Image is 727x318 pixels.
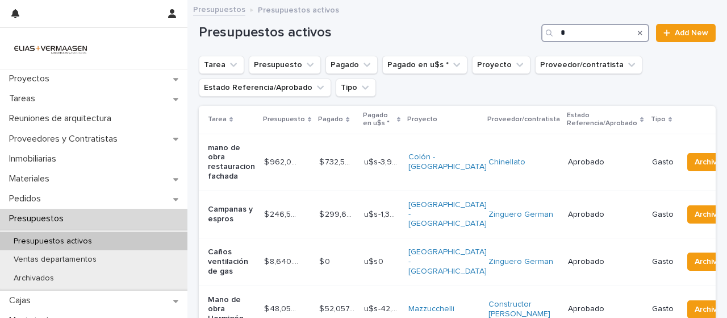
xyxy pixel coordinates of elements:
a: Mazzucchelli [408,304,454,314]
input: Search [541,24,649,42]
p: Aprobado [568,210,639,220]
p: Proveedores y Contratistas [5,134,127,144]
p: Gasto [652,210,674,220]
p: u$s -42,227.62 [364,302,402,314]
p: Aprobado [568,304,639,314]
p: Tipo [651,113,666,126]
p: Caños ventilación de gas [208,247,255,276]
p: Presupuesto [263,113,305,126]
p: Reuniones de arquitectura [5,113,120,124]
p: Pedidos [5,193,50,204]
p: u$s -3,961.27 [364,155,402,167]
p: Proveedor/contratista [487,113,560,126]
p: mano de obra restauracion fachada [208,143,255,181]
span: Archivar [695,209,724,220]
a: Zinguero German [488,257,553,267]
p: Estado Referencia/Aprobado [567,109,637,130]
a: [GEOGRAPHIC_DATA] - [GEOGRAPHIC_DATA] [408,247,487,276]
button: Tarea [199,56,244,74]
p: $ 299,640.00 [319,208,357,220]
p: u$s 0 [364,255,386,267]
button: Pagado en u$s * [382,56,467,74]
button: Proyecto [472,56,530,74]
p: $ 8,640.00 [264,255,302,267]
a: Presupuestos [193,2,245,15]
p: Tarea [208,113,227,126]
p: Campanas y espros [208,205,255,224]
a: [GEOGRAPHIC_DATA] - [GEOGRAPHIC_DATA] [408,200,487,229]
p: Materiales [5,174,59,184]
span: Add New [675,29,708,37]
button: Proveedor/contratista [535,56,642,74]
p: Proyecto [407,113,437,126]
p: Gasto [652,158,674,167]
p: Gasto [652,304,674,314]
a: Colón - [GEOGRAPHIC_DATA] [408,152,487,172]
p: $ 732,500.00 [319,155,357,167]
button: Presupuesto [249,56,321,74]
p: Presupuestos [5,213,73,224]
p: Archivados [5,274,63,283]
p: $ 52,057,810.00 [319,302,357,314]
button: Tipo [336,79,376,97]
p: $ 962,000.00 [264,155,302,167]
a: Zinguero German [488,210,553,220]
p: $ 48,057,810.00 [264,302,302,314]
p: Aprobado [568,257,639,267]
span: Archivar [695,156,724,168]
p: Presupuestos activos [258,3,339,15]
p: u$s -1,369.57 [364,208,402,220]
p: $ 0 [319,255,332,267]
a: Add New [656,24,716,42]
button: Estado Referencia/Aprobado [199,79,331,97]
p: Gasto [652,257,674,267]
p: Presupuestos activos [5,237,101,246]
h1: Presupuestos activos [199,24,537,41]
p: Tareas [5,93,44,104]
p: Cajas [5,295,40,306]
p: Proyectos [5,73,59,84]
p: Ventas departamentos [5,255,106,265]
p: Pagado [318,113,343,126]
span: Archivar [695,256,724,267]
p: $ 246,500.00 [264,208,302,220]
p: Pagado en u$s * [363,109,394,130]
button: Pagado [325,56,378,74]
p: Inmobiliarias [5,154,65,164]
img: HMeL2XKrRby6DNq2BZlM [9,37,92,60]
span: Archivar [695,304,724,315]
a: Chinellato [488,158,525,167]
p: Aprobado [568,158,639,167]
